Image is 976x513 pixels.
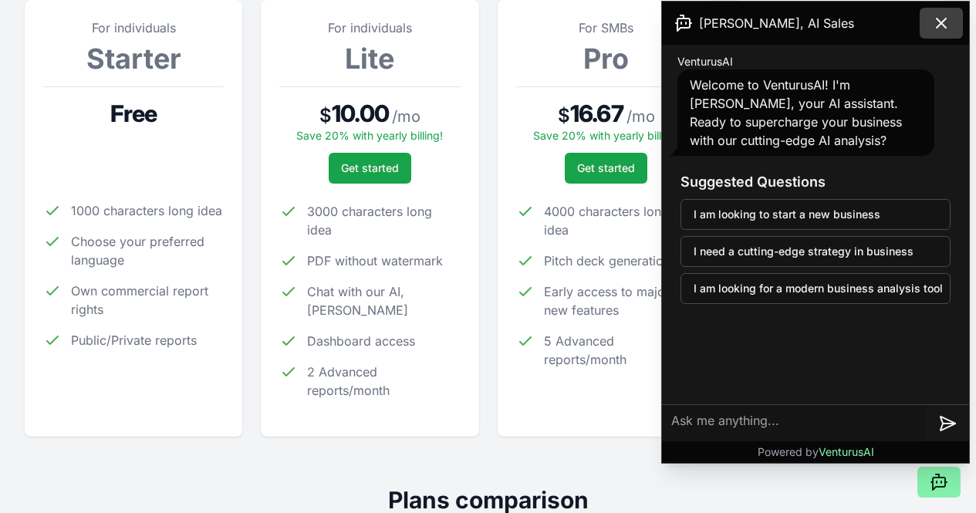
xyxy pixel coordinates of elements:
span: Save 20% with yearly billing! [533,129,680,142]
h3: Starter [43,43,224,74]
span: $ [319,103,332,128]
span: 10.00 [332,100,389,127]
h3: Suggested Questions [680,171,951,193]
span: $ [558,103,570,128]
p: For individuals [279,19,460,37]
span: PDF without watermark [307,251,443,270]
button: Get started [329,153,411,184]
span: Chat with our AI, [PERSON_NAME] [307,282,460,319]
button: I am looking to start a new business [680,199,951,230]
span: 16.67 [570,100,623,127]
span: Get started [341,160,399,176]
span: 2 Advanced reports/month [307,363,460,400]
button: I need a cutting-edge strategy in business [680,236,951,267]
span: VenturusAI [819,445,874,458]
span: / mo [626,106,655,127]
h3: Lite [279,43,460,74]
span: Own commercial report rights [71,282,224,319]
span: Get started [577,160,635,176]
span: Dashboard access [307,332,415,350]
span: Public/Private reports [71,331,197,349]
button: Get started [565,153,647,184]
span: 5 Advanced reports/month [544,332,697,369]
span: Free [110,100,157,127]
span: / mo [392,106,420,127]
span: Early access to major new features [544,282,697,319]
span: Welcome to VenturusAI! I'm [PERSON_NAME], your AI assistant. Ready to supercharge your business w... [690,77,902,148]
span: Choose your preferred language [71,232,224,269]
span: Save 20% with yearly billing! [296,129,443,142]
p: Powered by [758,444,874,460]
span: 3000 characters long idea [307,202,460,239]
span: 4000 characters long idea [544,202,697,239]
h3: Pro [516,43,697,74]
p: For SMBs [516,19,697,37]
span: Pitch deck generation [544,251,670,270]
span: [PERSON_NAME], AI Sales [699,14,854,32]
span: VenturusAI [677,54,733,69]
button: I am looking for a modern business analysis tool [680,273,951,304]
p: For individuals [43,19,224,37]
span: 1000 characters long idea [71,201,222,220]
